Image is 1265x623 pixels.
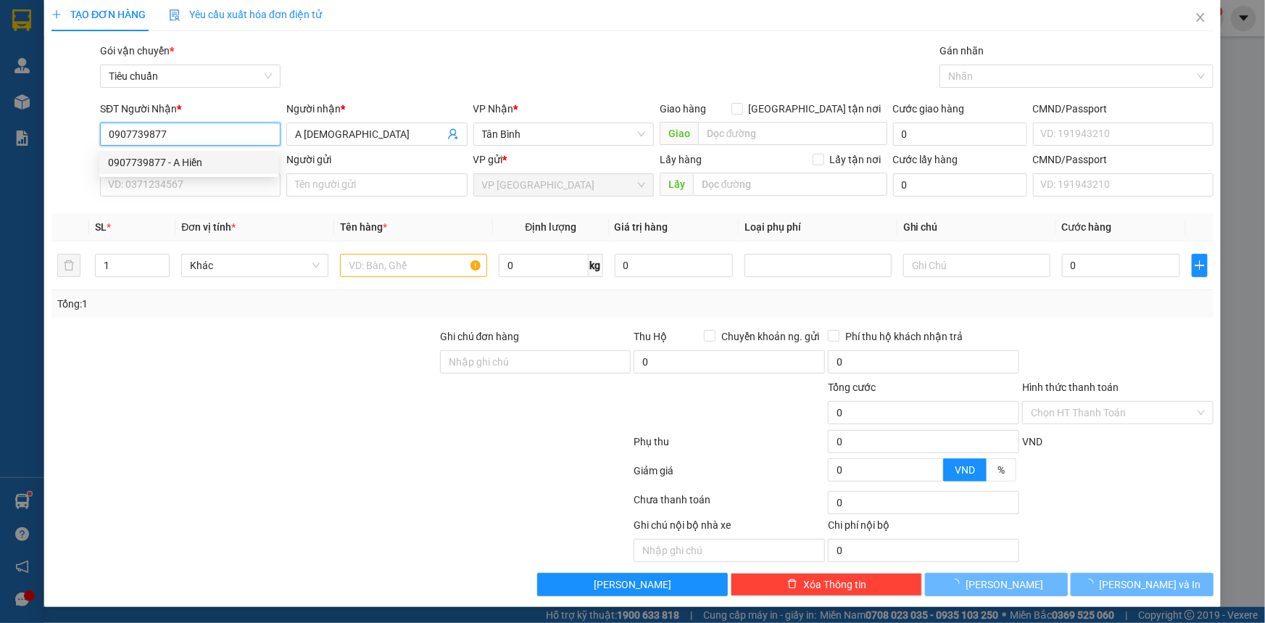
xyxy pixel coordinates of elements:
[594,577,671,593] span: [PERSON_NAME]
[824,152,887,168] span: Lấy tận nơi
[893,154,958,165] label: Cước lấy hàng
[1022,436,1042,447] span: VND
[108,154,270,170] div: 0907739877 - A Hiền
[100,101,281,117] div: SĐT Người Nhận
[340,254,487,277] input: VD: Bàn, Ghế
[57,254,80,277] button: delete
[660,154,702,165] span: Lấy hàng
[286,101,467,117] div: Người nhận
[739,213,897,242] th: Loại phụ phí
[839,329,969,344] span: Phí thu hộ khách nhận trả
[1033,101,1214,117] div: CMND/Passport
[743,101,887,117] span: [GEOGRAPHIC_DATA] tận nơi
[99,151,278,174] div: 0907739877 - A Hiền
[966,577,1043,593] span: [PERSON_NAME]
[634,517,825,539] div: Ghi chú nội bộ nhà xe
[447,128,459,140] span: user-add
[1195,12,1206,23] span: close
[925,573,1068,596] button: [PERSON_NAME]
[537,573,729,596] button: [PERSON_NAME]
[482,174,645,196] span: VP Đà Lạt
[589,254,603,277] span: kg
[169,9,181,21] img: icon
[893,123,1027,146] input: Cước giao hàng
[1192,254,1208,277] button: plus
[100,45,174,57] span: Gói vận chuyển
[482,123,645,145] span: Tân Bình
[1022,381,1119,393] label: Hình thức thanh toán
[633,434,827,459] div: Phụ thu
[615,221,668,233] span: Giá trị hàng
[633,492,827,517] div: Chưa thanh toán
[716,329,825,344] span: Chuyển khoản ng. gửi
[169,9,322,20] span: Yêu cầu xuất hóa đơn điện tử
[633,463,827,488] div: Giảm giá
[828,381,876,393] span: Tổng cước
[473,103,514,115] span: VP Nhận
[440,350,631,374] input: Ghi chú đơn hàng
[1062,221,1112,233] span: Cước hàng
[897,213,1056,242] th: Ghi chú
[1100,577,1201,593] span: [PERSON_NAME] và In
[1071,573,1214,596] button: [PERSON_NAME] và In
[950,579,966,589] span: loading
[615,254,733,277] input: 0
[893,103,965,115] label: Cước giao hàng
[787,579,797,590] span: delete
[1193,260,1207,271] span: plus
[893,173,1027,197] input: Cước lấy hàng
[1084,579,1100,589] span: loading
[955,464,975,476] span: VND
[286,152,467,168] div: Người gửi
[440,331,520,342] label: Ghi chú đơn hàng
[803,577,866,593] span: Xóa Thông tin
[940,45,984,57] label: Gán nhãn
[57,296,489,312] div: Tổng: 1
[634,331,667,342] span: Thu Hộ
[998,464,1005,476] span: %
[51,9,146,20] span: TẠO ĐƠN HÀNG
[903,254,1050,277] input: Ghi Chú
[190,255,320,276] span: Khác
[660,103,706,115] span: Giao hàng
[634,539,825,562] input: Nhập ghi chú
[698,122,887,145] input: Dọc đường
[340,221,387,233] span: Tên hàng
[109,65,272,87] span: Tiêu chuẩn
[525,221,576,233] span: Định lượng
[1033,152,1214,168] div: CMND/Passport
[660,173,693,196] span: Lấy
[473,152,654,168] div: VP gửi
[660,122,698,145] span: Giao
[95,221,107,233] span: SL
[731,573,922,596] button: deleteXóa Thông tin
[181,221,236,233] span: Đơn vị tính
[693,173,887,196] input: Dọc đường
[51,9,62,20] span: plus
[828,517,1019,539] div: Chi phí nội bộ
